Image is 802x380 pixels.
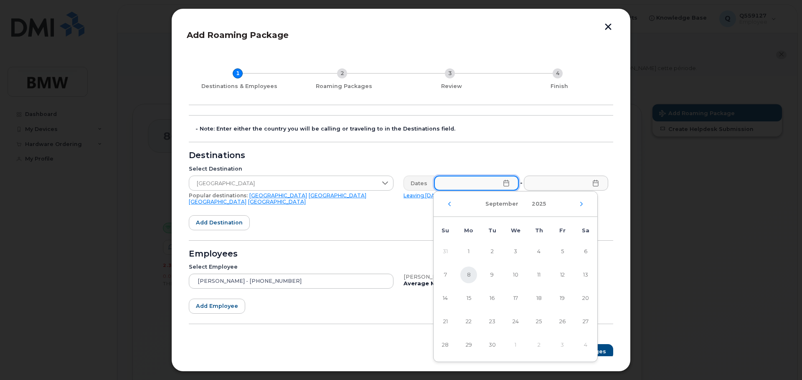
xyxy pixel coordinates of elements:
[766,344,796,374] iframe: Messenger Launcher
[507,313,524,330] span: 24
[509,83,610,90] div: Finish
[434,310,457,333] td: 21
[445,68,455,78] div: 3
[196,219,243,226] span: Add destination
[480,333,504,357] td: 30
[189,199,246,205] a: [GEOGRAPHIC_DATA]
[484,243,500,260] span: 2
[460,267,477,283] span: 8
[460,290,477,307] span: 15
[559,227,566,234] span: Fr
[488,227,496,234] span: Tu
[189,166,393,172] div: Select Destination
[187,30,289,40] span: Add Roaming Package
[574,333,597,357] td: 4
[504,263,527,287] td: 10
[530,267,547,283] span: 11
[553,68,563,78] div: 4
[189,299,245,314] button: Add employee
[480,240,504,263] td: 2
[189,152,613,159] div: Destinations
[554,267,571,283] span: 12
[574,263,597,287] td: 13
[554,243,571,260] span: 5
[249,192,307,199] a: [GEOGRAPHIC_DATA]
[518,176,524,191] div: -
[551,263,574,287] td: 12
[433,191,598,362] div: Choose Date
[189,251,613,257] div: Employees
[460,243,477,260] span: 1
[457,263,480,287] td: 8
[484,337,500,353] span: 30
[401,83,502,90] div: Review
[511,227,520,234] span: We
[457,310,480,333] td: 22
[442,227,449,234] span: Su
[554,313,571,330] span: 26
[457,333,480,357] td: 29
[434,287,457,310] td: 14
[437,290,454,307] span: 14
[434,240,457,263] td: 31
[524,176,608,191] input: Please fill out this field
[404,192,444,199] a: Leaving [DATE]
[527,240,551,263] td: 4
[504,333,527,357] td: 1
[574,240,597,263] td: 6
[551,333,574,357] td: 3
[551,240,574,263] td: 5
[507,267,524,283] span: 10
[530,290,547,307] span: 18
[535,227,543,234] span: Th
[551,310,574,333] td: 26
[195,126,613,132] div: - Note: Enter either the country you will be calling or traveling to in the Destinations field.
[460,313,477,330] span: 22
[527,196,551,211] button: Choose Year
[480,287,504,310] td: 16
[437,313,454,330] span: 21
[480,310,504,333] td: 23
[577,267,594,283] span: 13
[577,290,594,307] span: 20
[551,287,574,310] td: 19
[437,337,454,353] span: 28
[484,290,500,307] span: 16
[577,313,594,330] span: 27
[530,243,547,260] span: 4
[189,264,393,270] div: Select Employee
[582,227,589,234] span: Sa
[457,287,480,310] td: 15
[530,313,547,330] span: 25
[457,240,480,263] td: 1
[404,274,608,280] div: [PERSON_NAME], iPhone, T-Mobile
[504,287,527,310] td: 17
[574,310,597,333] td: 27
[577,243,594,260] span: 6
[507,243,524,260] span: 3
[189,215,250,230] button: Add destination
[447,201,452,206] button: Previous Month
[434,263,457,287] td: 7
[527,287,551,310] td: 18
[196,302,238,310] span: Add employee
[189,192,248,199] span: Popular destinations:
[189,176,377,191] span: Canada
[484,313,500,330] span: 23
[507,290,524,307] span: 17
[484,267,500,283] span: 9
[527,333,551,357] td: 2
[527,310,551,333] td: 25
[437,267,454,283] span: 7
[434,333,457,357] td: 28
[460,337,477,353] span: 29
[434,176,519,191] input: Please fill out this field
[189,274,393,289] input: Search device
[309,192,366,199] a: [GEOGRAPHIC_DATA]
[480,196,523,211] button: Choose Month
[504,240,527,263] td: 3
[337,68,347,78] div: 2
[554,290,571,307] span: 19
[464,227,473,234] span: Mo
[574,287,597,310] td: 20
